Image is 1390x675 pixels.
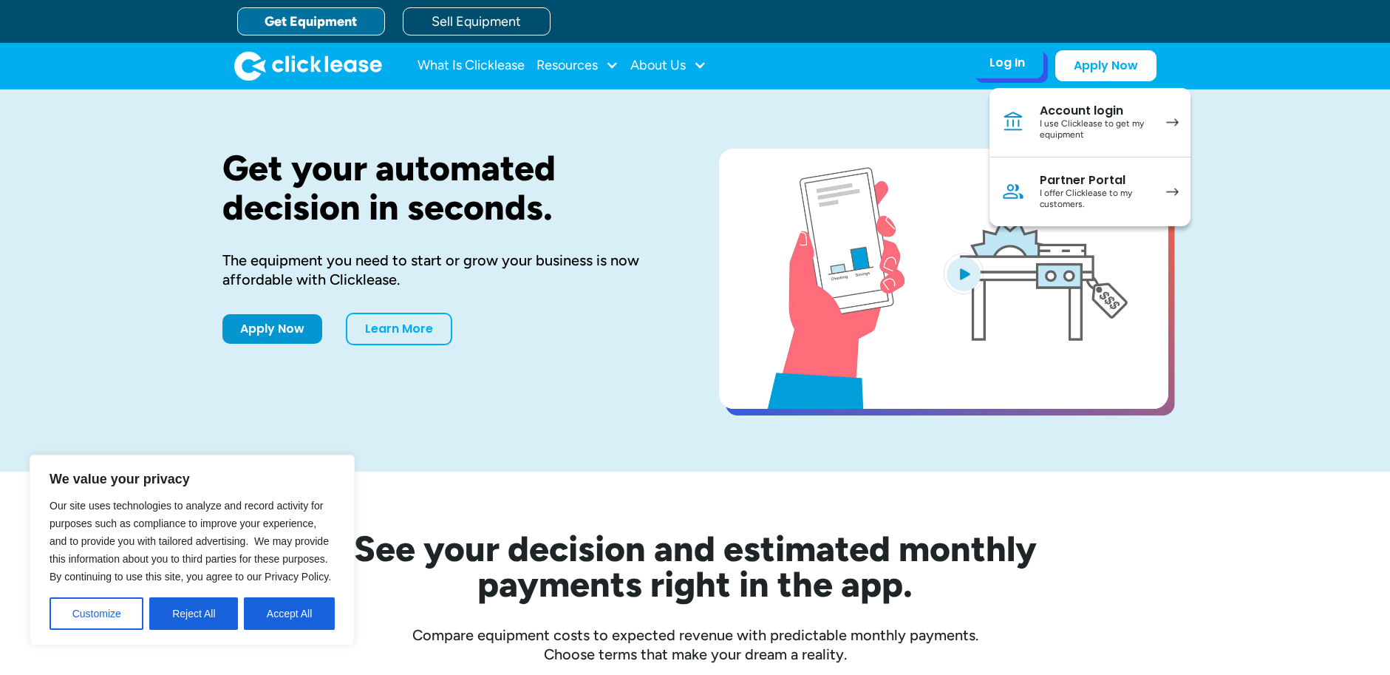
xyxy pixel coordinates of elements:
[50,500,331,583] span: Our site uses technologies to analyze and record activity for purposes such as compliance to impr...
[403,7,551,35] a: Sell Equipment
[282,531,1109,602] h2: See your decision and estimated monthly payments right in the app.
[989,88,1190,226] nav: Log In
[989,55,1025,70] div: Log In
[222,625,1168,664] div: Compare equipment costs to expected revenue with predictable monthly payments. Choose terms that ...
[1040,173,1151,188] div: Partner Portal
[234,51,382,81] a: home
[418,51,525,81] a: What Is Clicklease
[50,597,143,630] button: Customize
[346,313,452,345] a: Learn More
[1001,180,1025,203] img: Person icon
[222,251,672,289] div: The equipment you need to start or grow your business is now affordable with Clicklease.
[149,597,238,630] button: Reject All
[1040,104,1151,118] div: Account login
[989,157,1190,226] a: Partner PortalI offer Clicklease to my customers.
[1166,118,1179,126] img: arrow
[234,51,382,81] img: Clicklease logo
[237,7,385,35] a: Get Equipment
[1166,188,1179,196] img: arrow
[244,597,335,630] button: Accept All
[1040,188,1151,211] div: I offer Clicklease to my customers.
[1001,110,1025,134] img: Bank icon
[630,51,706,81] div: About Us
[1055,50,1156,81] a: Apply Now
[719,149,1168,409] a: open lightbox
[1040,118,1151,141] div: I use Clicklease to get my equipment
[222,149,672,227] h1: Get your automated decision in seconds.
[30,455,355,645] div: We value your privacy
[50,470,335,488] p: We value your privacy
[222,314,322,344] a: Apply Now
[536,51,619,81] div: Resources
[989,88,1190,157] a: Account loginI use Clicklease to get my equipment
[944,253,984,294] img: Blue play button logo on a light blue circular background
